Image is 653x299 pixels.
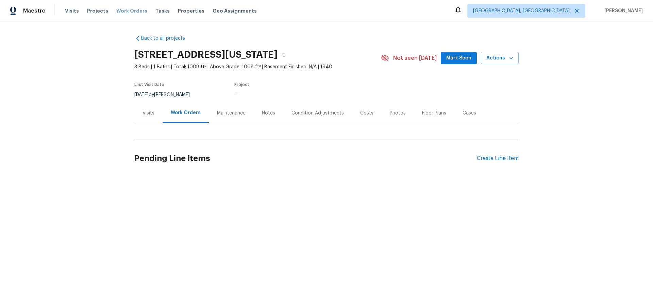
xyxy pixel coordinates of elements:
span: Geo Assignments [213,7,257,14]
div: Work Orders [171,109,201,116]
button: Actions [481,52,519,65]
div: Cases [463,110,476,117]
div: Create Line Item [477,155,519,162]
span: Projects [87,7,108,14]
a: Back to all projects [134,35,200,42]
button: Copy Address [278,49,290,61]
span: 3 Beds | 1 Baths | Total: 1008 ft² | Above Grade: 1008 ft² | Basement Finished: N/A | 1940 [134,64,381,70]
span: Maestro [23,7,46,14]
div: by [PERSON_NAME] [134,91,198,99]
span: Visits [65,7,79,14]
span: Work Orders [116,7,147,14]
div: Costs [360,110,373,117]
div: Floor Plans [422,110,446,117]
span: Properties [178,7,204,14]
div: Notes [262,110,275,117]
div: ... [234,91,365,95]
span: Mark Seen [446,54,471,63]
div: Condition Adjustments [291,110,344,117]
h2: [STREET_ADDRESS][US_STATE] [134,51,278,58]
h2: Pending Line Items [134,143,477,174]
span: Project [234,83,249,87]
span: Not seen [DATE] [393,55,437,61]
span: Tasks [155,8,170,13]
div: Visits [143,110,154,117]
div: Maintenance [217,110,246,117]
span: [GEOGRAPHIC_DATA], [GEOGRAPHIC_DATA] [473,7,570,14]
span: [DATE] [134,92,149,97]
span: Actions [486,54,513,63]
div: Photos [390,110,406,117]
span: Last Visit Date [134,83,164,87]
button: Mark Seen [441,52,477,65]
span: [PERSON_NAME] [602,7,643,14]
